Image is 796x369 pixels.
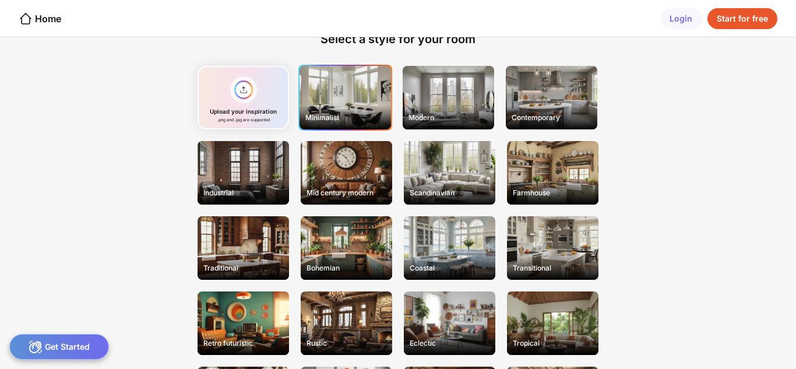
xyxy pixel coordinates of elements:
div: Eclectic [405,334,494,352]
div: Industrial [199,184,288,202]
div: Traditional [199,259,288,277]
div: Coastal [405,259,494,277]
div: Minimalist [301,108,390,126]
div: Contemporary [507,108,596,126]
div: Rustic [302,334,391,352]
div: Transitional [508,259,597,277]
div: Login [660,8,702,29]
div: Modern [404,108,493,126]
div: Mid century modern [302,184,391,202]
div: Farmhouse [508,184,597,202]
div: Start for free [707,8,777,29]
div: Retro futuristic [199,334,288,352]
div: Get Started [9,334,109,360]
div: Scandinavian [405,184,494,202]
div: Bohemian [302,259,391,277]
div: Select a style for your room [320,32,476,46]
div: Home [19,12,61,26]
div: Tropical [508,334,597,352]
